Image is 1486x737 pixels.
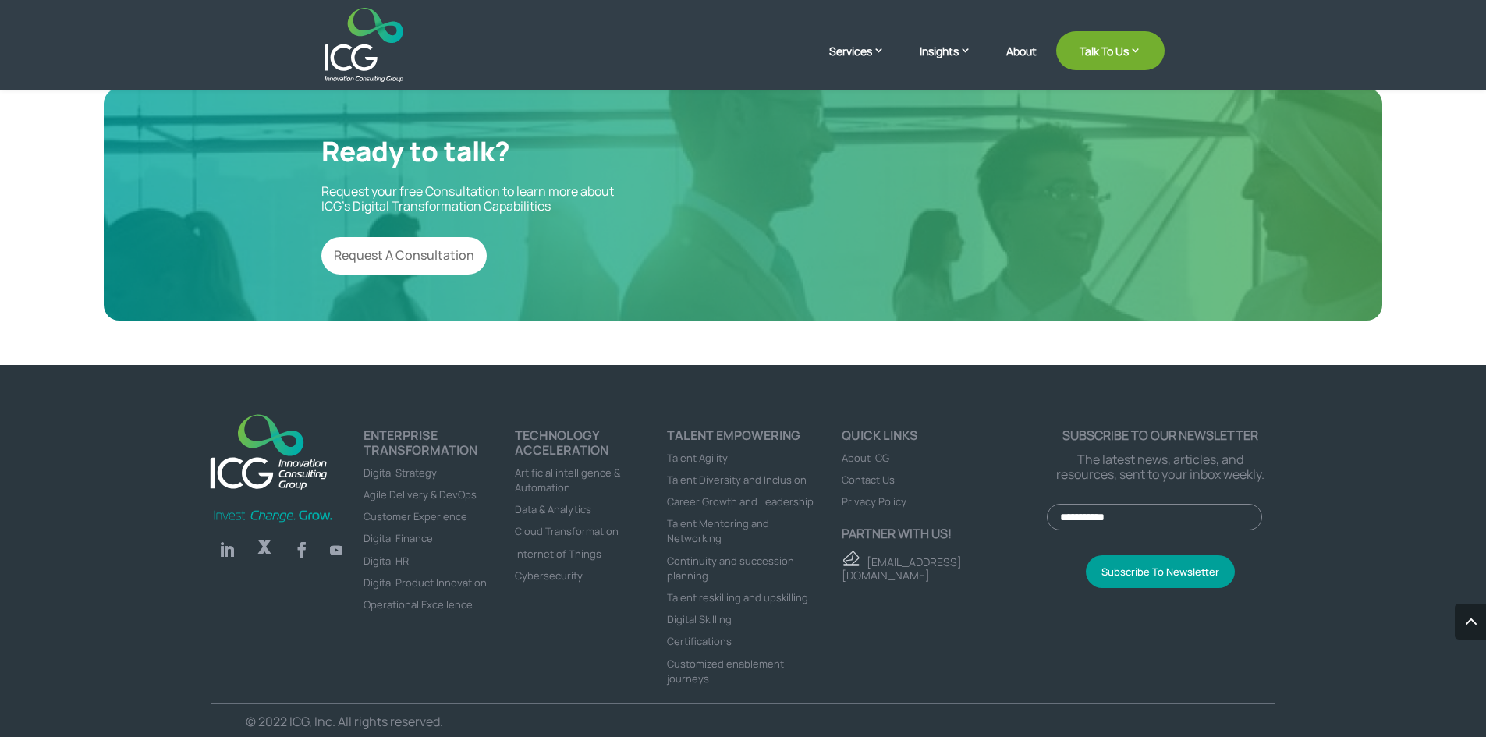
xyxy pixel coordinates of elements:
img: email - ICG [842,551,860,566]
p: Partner with us! [842,526,1047,541]
a: Operational Excellence [364,597,473,611]
a: Data & Analytics [515,502,591,516]
a: About ICG [842,451,889,465]
p: Subscribe to our newsletter [1047,428,1275,443]
h4: TECHNOLOGY ACCELERATION [515,428,667,465]
a: Talent Mentoring and Networking [667,516,769,545]
a: Internet of Things [515,547,601,561]
h4: ENTERPRISE TRANSFORMATION [364,428,516,465]
a: Certifications [667,634,732,648]
a: Customized enablement journeys [667,657,784,686]
a: Cloud Transformation [515,524,619,538]
img: ICG [325,8,403,82]
a: Insights [920,43,987,82]
span: Subscribe To Newsletter [1101,565,1219,579]
a: Digital Product Innovation [364,576,487,590]
a: Digital Finance [364,531,433,545]
img: ICG-new logo (1) [201,406,336,497]
a: Career Growth and Leadership [667,494,814,508]
a: Services [829,43,900,82]
a: [EMAIL_ADDRESS][DOMAIN_NAME] [842,555,962,583]
button: Subscribe To Newsletter [1086,555,1235,588]
a: Request A Consultation [321,237,487,274]
a: logo_footer [201,406,336,501]
a: Cybersecurity [515,569,583,583]
a: Digital Strategy [364,466,437,480]
a: Digital HR [364,554,409,568]
a: Customer Experience [364,509,467,523]
a: About [1006,45,1037,82]
img: Invest-Change-Grow-Green [211,508,335,523]
p: Request your free Consultation to learn more about ICG’s Digital Transformation Capabilities [321,184,719,214]
p: The latest news, articles, and resources, sent to your inbox weekly. [1047,452,1275,482]
a: Talk To Us [1056,31,1165,70]
iframe: Chat Widget [1226,569,1486,737]
a: Digital Skilling [667,612,732,626]
a: Agile Delivery & DevOps [364,487,477,501]
a: Continuity and succession planning [667,554,794,583]
a: Artificial intelligence & Automation [515,466,620,494]
h4: Quick links [842,428,1047,450]
a: Follow on LinkedIn [211,534,243,565]
a: Talent Diversity and Inclusion [667,473,807,487]
h2: Ready to talk? [321,135,719,175]
h4: Talent Empowering [667,428,819,450]
a: Follow on X [249,534,280,565]
a: Talent Agility [667,451,728,465]
a: Contact Us [842,473,895,487]
a: Follow on Facebook [286,534,317,565]
a: Privacy Policy [842,494,906,508]
p: © 2022 ICG, Inc. All rights reserved. [246,714,715,729]
a: Follow on Youtube [324,537,349,562]
a: Talent reskilling and upskilling [667,590,808,604]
